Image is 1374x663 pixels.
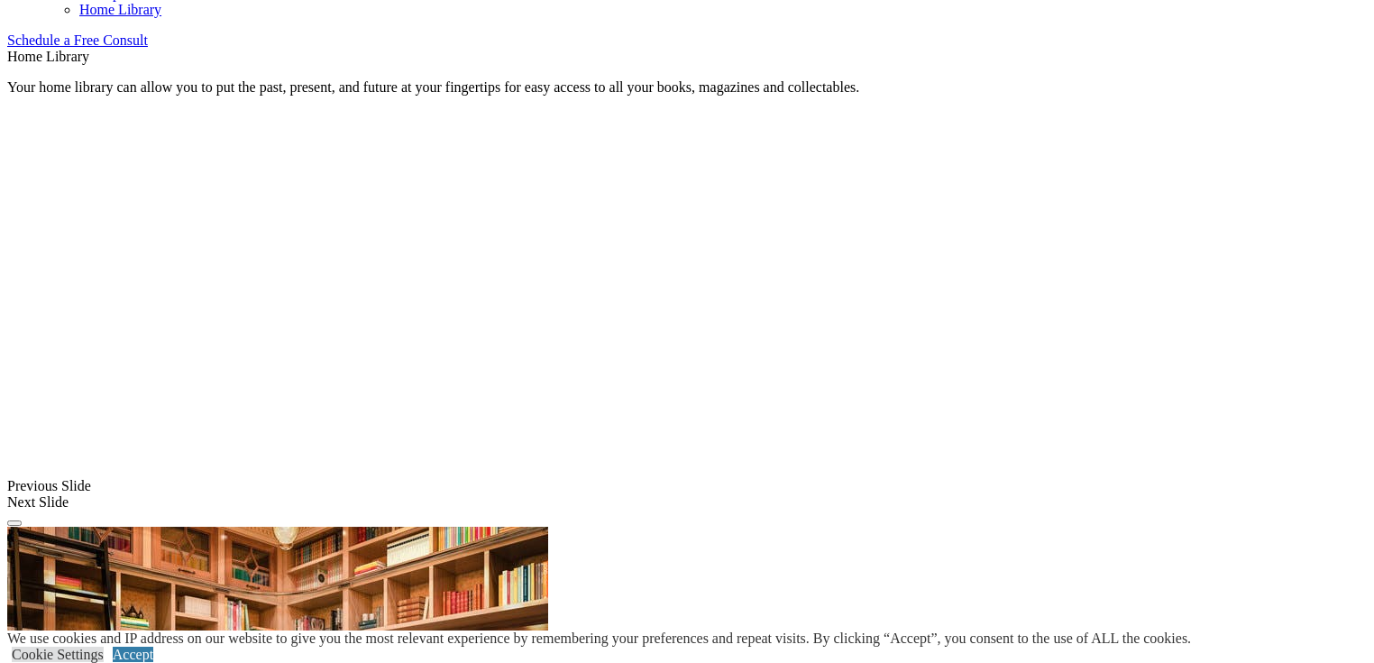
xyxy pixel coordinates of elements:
a: Accept [113,647,153,662]
div: We use cookies and IP address on our website to give you the most relevant experience by remember... [7,631,1191,647]
button: Click here to pause slide show [7,520,22,526]
div: Previous Slide [7,478,1367,494]
a: Home Library [79,2,161,17]
a: Cookie Settings [12,647,104,662]
p: Your home library can allow you to put the past, present, and future at your fingertips for easy ... [7,79,1367,96]
div: Next Slide [7,494,1367,511]
a: Schedule a Free Consult (opens a dropdown menu) [7,32,148,48]
span: Home Library [7,49,89,64]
